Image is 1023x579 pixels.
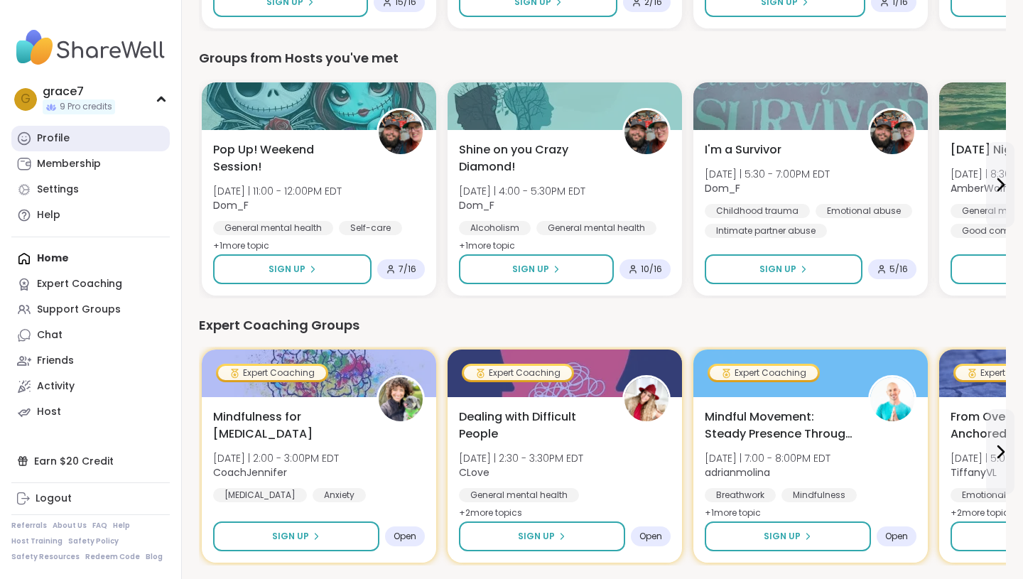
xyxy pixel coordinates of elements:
[781,488,857,502] div: Mindfulness
[705,451,830,465] span: [DATE] | 7:00 - 8:00PM EDT
[639,531,662,542] span: Open
[11,552,80,562] a: Safety Resources
[37,354,74,368] div: Friends
[11,323,170,348] a: Chat
[536,221,656,235] div: General mental health
[272,530,309,543] span: Sign Up
[705,141,781,158] span: I'm a Survivor
[816,204,912,218] div: Emotional abuse
[399,264,416,275] span: 7 / 16
[705,167,830,181] span: [DATE] | 5:30 - 7:00PM EDT
[459,221,531,235] div: Alcoholism
[705,521,871,551] button: Sign Up
[11,297,170,323] a: Support Groups
[11,399,170,425] a: Host
[641,264,662,275] span: 10 / 16
[339,221,402,235] div: Self-care
[36,492,72,506] div: Logout
[459,465,489,480] b: CLove
[11,521,47,531] a: Referrals
[705,465,770,480] b: adrianmolina
[313,488,366,502] div: Anxiety
[459,198,494,212] b: Dom_F
[951,465,997,480] b: TiffanyVL
[213,198,249,212] b: Dom_F
[870,377,914,421] img: adrianmolina
[764,530,801,543] span: Sign Up
[37,183,79,197] div: Settings
[213,488,307,502] div: [MEDICAL_DATA]
[705,488,776,502] div: Breathwork
[11,202,170,228] a: Help
[37,379,75,394] div: Activity
[11,177,170,202] a: Settings
[37,328,63,342] div: Chat
[705,408,852,443] span: Mindful Movement: Steady Presence Through Yoga
[37,303,121,317] div: Support Groups
[213,141,361,175] span: Pop Up! Weekend Session!
[459,408,607,443] span: Dealing with Difficult People
[213,184,342,198] span: [DATE] | 11:00 - 12:00PM EDT
[11,374,170,399] a: Activity
[512,263,549,276] span: Sign Up
[459,488,579,502] div: General mental health
[37,277,122,291] div: Expert Coaching
[146,552,163,562] a: Blog
[710,366,818,380] div: Expert Coaching
[705,254,862,284] button: Sign Up
[21,90,31,109] span: g
[37,405,61,419] div: Host
[885,531,908,542] span: Open
[11,448,170,474] div: Earn $20 Credit
[199,48,1006,68] div: Groups from Hosts you've met
[92,521,107,531] a: FAQ
[11,486,170,512] a: Logout
[459,184,585,198] span: [DATE] | 4:00 - 5:30PM EDT
[85,552,140,562] a: Redeem Code
[11,151,170,177] a: Membership
[60,101,112,113] span: 9 Pro credits
[213,521,379,551] button: Sign Up
[68,536,119,546] a: Safety Policy
[379,377,423,421] img: CoachJennifer
[213,254,372,284] button: Sign Up
[705,204,810,218] div: Childhood trauma
[37,131,70,146] div: Profile
[199,315,1006,335] div: Expert Coaching Groups
[11,536,63,546] a: Host Training
[464,366,572,380] div: Expert Coaching
[518,530,555,543] span: Sign Up
[459,254,614,284] button: Sign Up
[43,84,115,99] div: grace7
[624,110,669,154] img: Dom_F
[11,271,170,297] a: Expert Coaching
[624,377,669,421] img: CLove
[459,451,583,465] span: [DATE] | 2:30 - 3:30PM EDT
[459,521,625,551] button: Sign Up
[53,521,87,531] a: About Us
[379,110,423,154] img: Dom_F
[37,208,60,222] div: Help
[213,221,333,235] div: General mental health
[218,366,326,380] div: Expert Coaching
[759,263,796,276] span: Sign Up
[459,141,607,175] span: Shine on you Crazy Diamond!
[213,451,339,465] span: [DATE] | 2:00 - 3:00PM EDT
[269,263,305,276] span: Sign Up
[394,531,416,542] span: Open
[705,181,740,195] b: Dom_F
[213,408,361,443] span: Mindfulness for [MEDICAL_DATA]
[11,23,170,72] img: ShareWell Nav Logo
[11,348,170,374] a: Friends
[889,264,908,275] span: 5 / 16
[705,224,827,238] div: Intimate partner abuse
[213,465,287,480] b: CoachJennifer
[11,126,170,151] a: Profile
[113,521,130,531] a: Help
[870,110,914,154] img: Dom_F
[37,157,101,171] div: Membership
